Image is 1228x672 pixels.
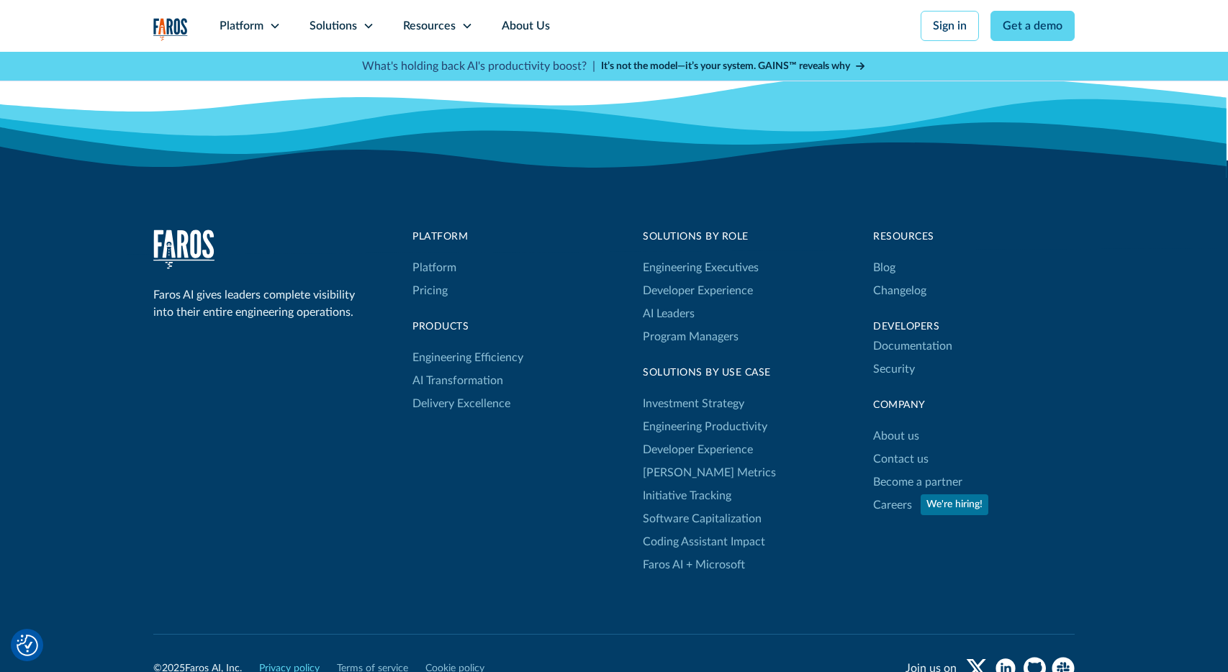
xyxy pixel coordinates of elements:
a: AI Leaders [643,302,695,325]
a: About us [873,424,919,448]
a: Platform [412,256,456,279]
div: Platform [412,230,523,245]
a: Engineering Efficiency [412,346,523,369]
a: Become a partner [873,471,962,494]
a: Security [873,358,915,381]
a: Faros AI + Microsoft [643,553,745,576]
a: home [153,18,188,40]
a: Pricing [412,279,448,302]
a: Program Managers [643,325,759,348]
div: Resources [873,230,1075,245]
a: Blog [873,256,895,279]
a: Contact us [873,448,929,471]
p: What's holding back AI's productivity boost? | [362,58,595,75]
a: Changelog [873,279,926,302]
div: We're hiring! [926,497,983,512]
a: [PERSON_NAME] Metrics [643,461,776,484]
a: Coding Assistant Impact [643,530,765,553]
a: AI Transformation [412,369,503,392]
a: Engineering Executives [643,256,759,279]
a: Engineering Productivity [643,415,767,438]
div: Solutions by Role [643,230,759,245]
a: Developer Experience [643,438,753,461]
img: Faros Logo White [153,230,215,269]
div: Company [873,398,1075,413]
button: Cookie Settings [17,635,38,656]
a: Sign in [921,11,979,41]
a: Investment Strategy [643,392,744,415]
strong: It’s not the model—it’s your system. GAINS™ reveals why [601,61,850,71]
a: It’s not the model—it’s your system. GAINS™ reveals why [601,59,866,74]
div: Developers [873,319,1075,335]
a: Get a demo [990,11,1075,41]
a: Initiative Tracking [643,484,731,507]
a: Software Capitalization [643,507,762,530]
div: Solutions By Use Case [643,365,776,381]
a: Documentation [873,335,952,358]
div: Faros AI gives leaders complete visibility into their entire engineering operations. [153,286,362,321]
div: Solutions [310,17,357,35]
a: home [153,230,215,269]
div: products [412,319,523,335]
div: Platform [220,17,263,35]
img: Logo of the analytics and reporting company Faros. [153,18,188,40]
a: Delivery Excellence [412,392,510,415]
a: Developer Experience [643,279,753,302]
a: Careers [873,494,912,517]
div: Resources [403,17,456,35]
img: Revisit consent button [17,635,38,656]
